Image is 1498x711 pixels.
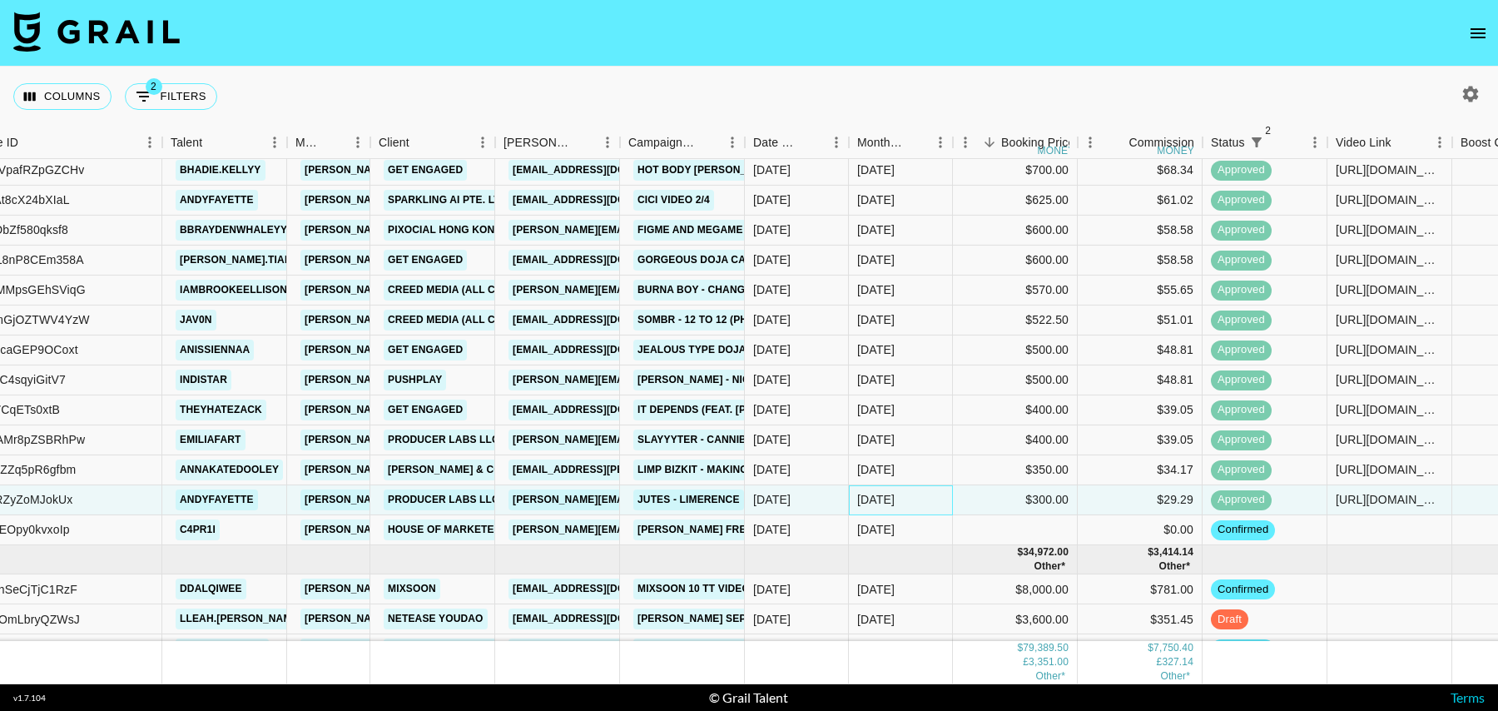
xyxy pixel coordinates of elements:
[857,491,895,508] div: Sep '25
[824,130,849,155] button: Menu
[1078,156,1203,186] div: $68.34
[508,430,780,450] a: [PERSON_NAME][EMAIL_ADDRESS][DOMAIN_NAME]
[503,127,572,159] div: [PERSON_NAME]
[857,371,895,388] div: Sep '25
[953,395,1078,425] div: $400.00
[137,130,162,155] button: Menu
[1391,131,1415,154] button: Sort
[1078,246,1203,276] div: $58.58
[384,250,467,271] a: Get Engaged
[1336,281,1443,298] div: https://www.instagram.com/reel/DOXLYkdkcMe/?igsh=Y3Y5OGJteGN2M3Y2
[18,131,42,154] button: Sort
[508,190,695,211] a: [EMAIL_ADDRESS][DOMAIN_NAME]
[857,341,895,358] div: Sep '25
[384,490,503,510] a: Producer Labs LLC
[633,520,769,540] a: [PERSON_NAME] FREELY
[1336,162,1443,178] div: https://www.tiktok.com/@bhadie.kellyy/video/7550338996711263502?_r=1&_t=ZT-8zkdI51EDCR
[176,280,291,301] a: iambrookeellison
[1302,130,1327,155] button: Menu
[176,370,231,390] a: indistar
[753,127,801,159] div: Date Created
[384,160,467,181] a: Get Engaged
[1029,655,1069,669] div: 3,351.00
[1336,461,1443,478] div: https://www.tiktok.com/@annakatedooley/video/7555978772009241887?_r=1&_t=ZP-90ASwWZsfEM
[720,130,745,155] button: Menu
[1268,131,1292,154] button: Sort
[176,460,283,480] a: annakatedooley
[633,400,829,420] a: It Depends (feat. [PERSON_NAME])
[633,579,836,599] a: Mixsoon 10 TT videos x Ddalqiwee
[384,430,503,450] a: Producer Labs LLC
[753,611,791,628] div: 11/09/2025
[572,131,595,154] button: Sort
[508,280,780,301] a: [PERSON_NAME][EMAIL_ADDRESS][DOMAIN_NAME]
[384,220,550,241] a: Pixocial Hong Kong Limited
[1211,432,1272,448] span: approved
[176,430,246,450] a: emiliafart
[162,127,287,159] div: Talent
[384,190,514,211] a: SPARKLING AI PTE. LTD.
[295,127,322,159] div: Manager
[1211,312,1272,328] span: approved
[753,221,791,238] div: 24/09/2025
[300,280,572,301] a: [PERSON_NAME][EMAIL_ADDRESS][DOMAIN_NAME]
[508,310,695,331] a: [EMAIL_ADDRESS][DOMAIN_NAME]
[508,609,695,629] a: [EMAIL_ADDRESS][DOMAIN_NAME]
[753,311,791,328] div: 21/09/2025
[1260,122,1277,139] span: 2
[384,520,513,540] a: House of Marketers
[745,127,849,159] div: Date Created
[1148,641,1153,655] div: $
[1211,372,1272,388] span: approved
[370,127,495,159] div: Client
[300,460,572,480] a: [PERSON_NAME][EMAIL_ADDRESS][DOMAIN_NAME]
[300,430,572,450] a: [PERSON_NAME][EMAIL_ADDRESS][DOMAIN_NAME]
[628,127,697,159] div: Campaign (Type)
[953,216,1078,246] div: $600.00
[1078,455,1203,485] div: $34.17
[1211,402,1272,418] span: approved
[633,460,1135,480] a: Limp Bizkit - Making Love to [PERSON_NAME] - (TikTok campaign - millennial, nostalgia)
[300,220,572,241] a: [PERSON_NAME][EMAIL_ADDRESS][DOMAIN_NAME]
[953,186,1078,216] div: $625.00
[953,156,1078,186] div: $700.00
[953,246,1078,276] div: $600.00
[953,336,1078,365] div: $500.00
[287,127,370,159] div: Manager
[953,425,1078,455] div: $400.00
[1245,131,1268,154] button: Show filters
[1211,522,1275,538] span: confirmed
[1078,574,1203,604] div: $781.00
[595,130,620,155] button: Menu
[753,581,791,598] div: 11/08/2025
[1078,515,1203,545] div: $0.00
[300,190,572,211] a: [PERSON_NAME][EMAIL_ADDRESS][DOMAIN_NAME]
[978,131,1001,154] button: Sort
[1078,395,1203,425] div: $39.05
[953,574,1078,604] div: $8,000.00
[1017,545,1023,559] div: $
[633,160,783,181] a: Hot Body [PERSON_NAME]
[633,430,786,450] a: Slayyyter - CANNIBALISM!
[300,340,572,360] a: [PERSON_NAME][EMAIL_ADDRESS][DOMAIN_NAME]
[905,131,928,154] button: Sort
[857,581,895,598] div: Oct '25
[1158,560,1190,572] span: CA$ 244.06
[1336,251,1443,268] div: https://www.tiktok.com/@jada.tiara1/video/7554899741767683341?_r=1&_t=ZT-905WMhxRuPd
[1211,127,1245,159] div: Status
[1336,221,1443,238] div: https://www.instagram.com/reel/DPAVs6GAW02/?igsh=MWowMnFnemZyZWxreQ%3D%3D
[1211,252,1272,268] span: approved
[176,340,254,360] a: anissiennaa
[633,280,966,301] a: Burna Boy - Change Your Mind (feat. [GEOGRAPHIC_DATA])
[857,461,895,478] div: Sep '25
[953,365,1078,395] div: $500.00
[384,340,467,360] a: Get Engaged
[345,130,370,155] button: Menu
[1034,560,1065,572] span: CA$ 2,500.00
[953,306,1078,336] div: $522.50
[1157,655,1163,669] div: £
[633,609,793,629] a: [PERSON_NAME] September
[13,693,46,704] div: v 1.7.104
[1128,127,1194,159] div: Commission
[508,490,780,510] a: [PERSON_NAME][EMAIL_ADDRESS][DOMAIN_NAME]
